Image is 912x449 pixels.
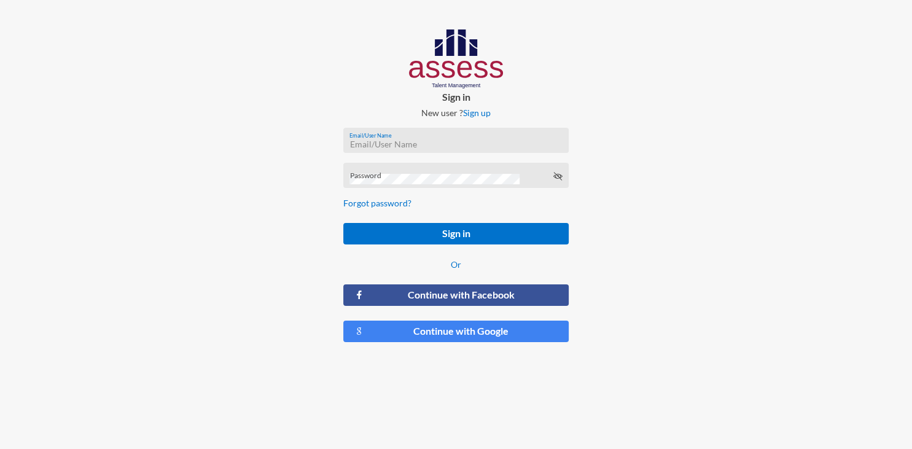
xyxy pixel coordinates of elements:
[409,29,503,88] img: AssessLogoo.svg
[349,139,562,149] input: Email/User Name
[343,198,411,208] a: Forgot password?
[333,91,579,103] p: Sign in
[343,321,569,342] button: Continue with Google
[343,223,569,244] button: Sign in
[463,107,491,118] a: Sign up
[343,284,569,306] button: Continue with Facebook
[333,107,579,118] p: New user ?
[343,259,569,270] p: Or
